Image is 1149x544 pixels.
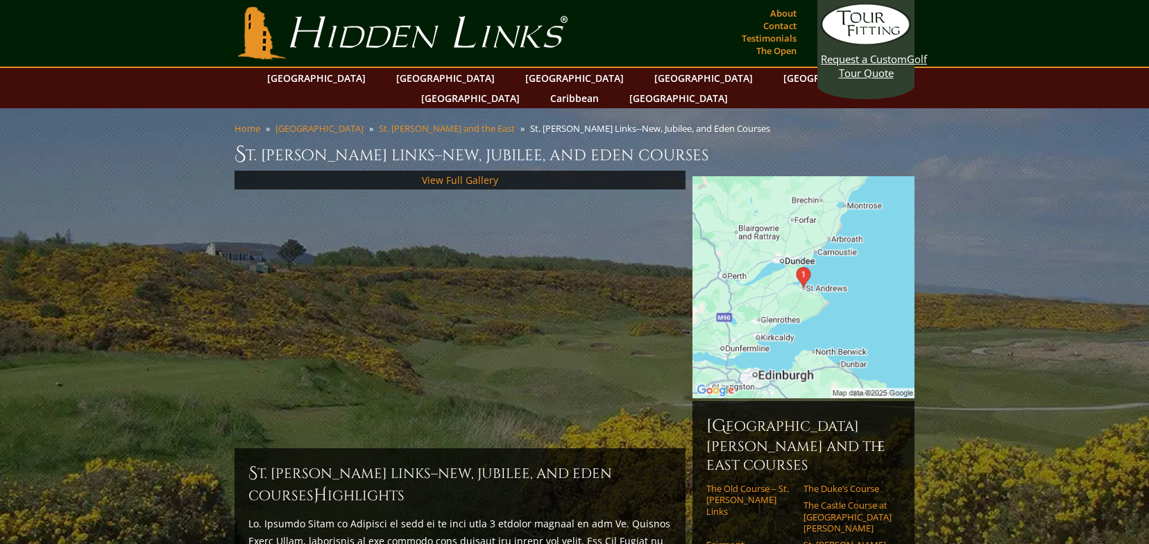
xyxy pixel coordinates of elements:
[738,28,800,48] a: Testimonials
[760,16,800,35] a: Contact
[821,3,911,80] a: Request a CustomGolf Tour Quote
[767,3,800,23] a: About
[235,140,914,168] h1: St. [PERSON_NAME] Links–New, Jubilee, and Eden Courses
[821,52,907,66] span: Request a Custom
[803,483,892,494] a: The Duke’s Course
[414,88,527,108] a: [GEOGRAPHIC_DATA]
[753,41,800,60] a: The Open
[275,122,364,135] a: [GEOGRAPHIC_DATA]
[314,484,327,507] span: H
[389,68,502,88] a: [GEOGRAPHIC_DATA]
[706,483,794,517] a: The Old Course – St. [PERSON_NAME] Links
[260,68,373,88] a: [GEOGRAPHIC_DATA]
[622,88,735,108] a: [GEOGRAPHIC_DATA]
[248,462,672,507] h2: St. [PERSON_NAME] Links–New, Jubilee, and Eden Courses ighlights
[692,176,914,398] img: Google Map of Jubilee Course, St Andrews Links, St Andrews, United Kingdom
[530,122,776,135] li: St. [PERSON_NAME] Links--New, Jubilee, and Eden Courses
[518,68,631,88] a: [GEOGRAPHIC_DATA]
[776,68,889,88] a: [GEOGRAPHIC_DATA]
[235,122,260,135] a: Home
[803,500,892,534] a: The Castle Course at [GEOGRAPHIC_DATA][PERSON_NAME]
[706,415,901,475] h6: [GEOGRAPHIC_DATA][PERSON_NAME] and the East Courses
[422,173,498,187] a: View Full Gallery
[379,122,515,135] a: St. [PERSON_NAME] and the East
[647,68,760,88] a: [GEOGRAPHIC_DATA]
[543,88,606,108] a: Caribbean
